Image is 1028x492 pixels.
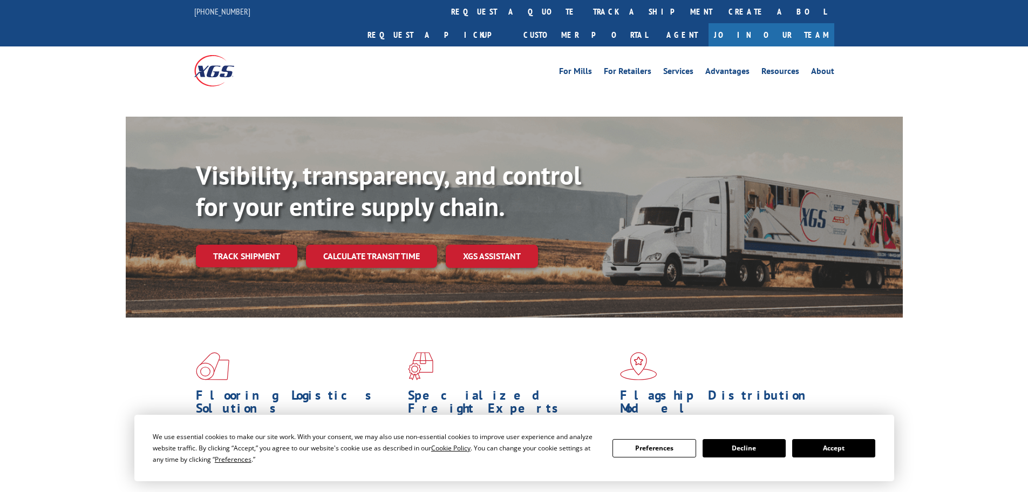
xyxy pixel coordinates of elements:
[431,443,471,453] span: Cookie Policy
[663,67,693,79] a: Services
[559,67,592,79] a: For Mills
[446,245,538,268] a: XGS ASSISTANT
[705,67,750,79] a: Advantages
[811,67,834,79] a: About
[134,415,894,481] div: Cookie Consent Prompt
[612,439,696,457] button: Preferences
[515,23,656,46] a: Customer Portal
[408,389,612,420] h1: Specialized Freight Experts
[620,352,657,380] img: xgs-icon-flagship-distribution-model-red
[709,23,834,46] a: Join Our Team
[792,439,875,457] button: Accept
[761,67,799,79] a: Resources
[306,245,437,268] a: Calculate transit time
[194,6,250,17] a: [PHONE_NUMBER]
[656,23,709,46] a: Agent
[408,352,433,380] img: xgs-icon-focused-on-flooring-red
[620,389,824,420] h1: Flagship Distribution Model
[196,158,581,223] b: Visibility, transparency, and control for your entire supply chain.
[359,23,515,46] a: Request a pickup
[215,455,251,464] span: Preferences
[196,245,297,267] a: Track shipment
[196,389,400,420] h1: Flooring Logistics Solutions
[604,67,651,79] a: For Retailers
[703,439,786,457] button: Decline
[153,431,600,465] div: We use essential cookies to make our site work. With your consent, we may also use non-essential ...
[196,352,229,380] img: xgs-icon-total-supply-chain-intelligence-red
